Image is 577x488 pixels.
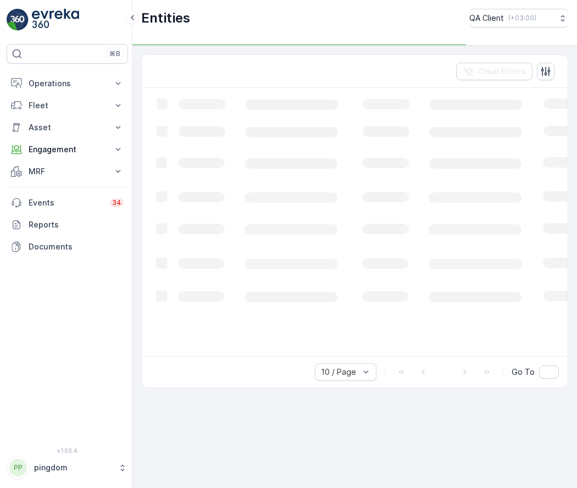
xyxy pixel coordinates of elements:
[7,192,128,214] a: Events34
[29,241,124,252] p: Documents
[34,462,113,473] p: pingdom
[29,219,124,230] p: Reports
[7,214,128,236] a: Reports
[7,117,128,138] button: Asset
[7,456,128,479] button: PPpingdom
[7,160,128,182] button: MRF
[29,197,103,208] p: Events
[469,13,504,24] p: QA Client
[7,447,128,454] span: v 1.50.4
[7,95,128,117] button: Fleet
[469,9,568,27] button: QA Client(+03:00)
[456,63,532,80] button: Clear Filters
[141,9,190,27] p: Entities
[29,122,106,133] p: Asset
[29,144,106,155] p: Engagement
[32,9,79,31] img: logo_light-DOdMpM7g.png
[7,73,128,95] button: Operations
[7,236,128,258] a: Documents
[7,138,128,160] button: Engagement
[9,459,27,476] div: PP
[112,198,121,207] p: 34
[478,66,526,77] p: Clear Filters
[29,166,106,177] p: MRF
[29,78,106,89] p: Operations
[29,100,106,111] p: Fleet
[512,367,535,378] span: Go To
[109,49,120,58] p: ⌘B
[7,9,29,31] img: logo
[508,14,536,23] p: ( +03:00 )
